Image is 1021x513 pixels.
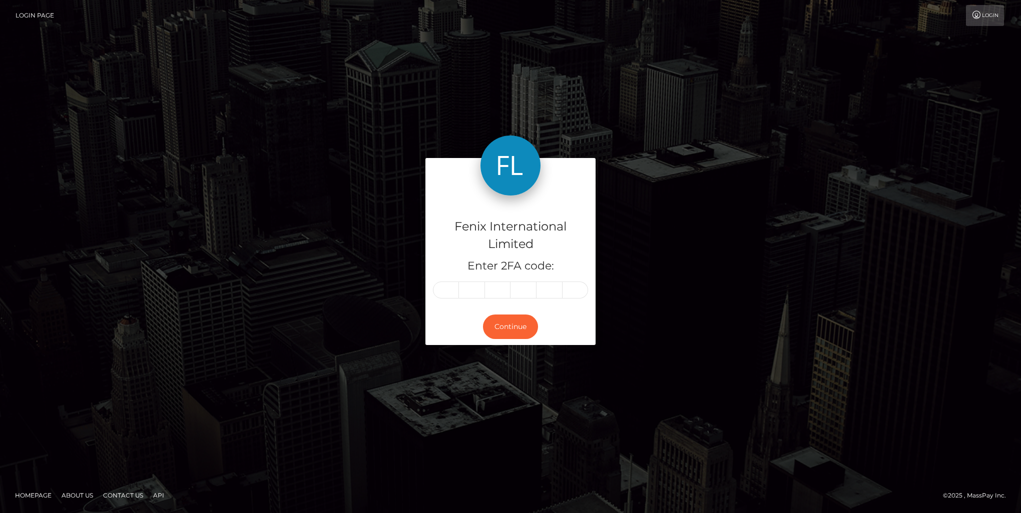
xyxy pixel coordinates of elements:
a: Homepage [11,487,56,503]
h4: Fenix International Limited [433,218,588,253]
a: Contact Us [99,487,147,503]
a: Login [966,5,1004,26]
a: Login Page [16,5,54,26]
a: About Us [58,487,97,503]
a: API [149,487,168,503]
img: Fenix International Limited [480,135,541,195]
h5: Enter 2FA code: [433,258,588,274]
button: Continue [483,314,538,339]
div: © 2025 , MassPay Inc. [943,490,1013,501]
